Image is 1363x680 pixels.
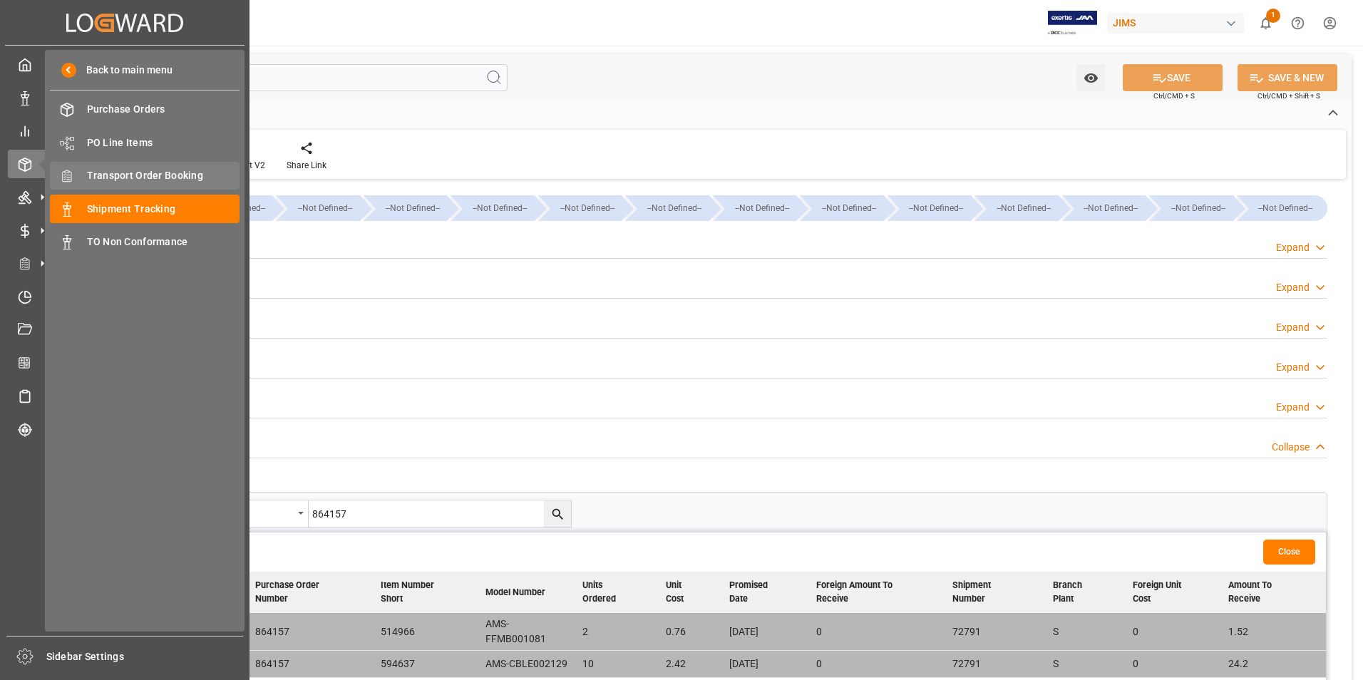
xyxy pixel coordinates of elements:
div: --Not Defined-- [639,195,709,221]
td: 864157 [248,651,374,678]
th: Unit Cost [659,572,722,613]
div: --Not Defined-- [1076,195,1146,221]
th: Item Number Short [374,572,478,613]
td: AMS-FFMB001081 [478,613,576,651]
span: Ctrl/CMD + S [1153,91,1195,101]
button: open menu [202,500,309,527]
td: 10 [575,651,659,678]
th: Foreign Unit Cost [1126,572,1221,613]
th: Amount to Receive [1221,572,1326,613]
div: Share Link [287,159,326,172]
button: SAVE & NEW [1238,64,1337,91]
div: --Not Defined-- [276,195,359,221]
button: Close [1263,540,1315,565]
div: --Not Defined-- [364,195,447,221]
th: Branch Plant [1046,572,1126,613]
td: 72791 [945,651,1046,678]
span: Back to main menu [76,63,173,78]
a: My Cockpit [8,51,242,78]
a: Document Management [8,316,242,344]
div: --Not Defined-- [1149,195,1233,221]
div: --Not Defined-- [713,195,796,221]
span: Purchase Orders [87,102,240,117]
td: [DATE] [722,651,809,678]
div: --Not Defined-- [1163,195,1233,221]
div: --Not Defined-- [800,195,883,221]
td: 0 [1126,651,1221,678]
td: 2 [575,613,659,651]
div: Expand [1276,240,1310,255]
td: 0 [809,613,945,651]
a: Shipment Tracking [50,195,240,222]
div: --Not Defined-- [290,195,359,221]
span: Sidebar Settings [46,649,244,664]
td: AMS-CBLE002129 [478,651,576,678]
input: Search Fields [66,64,508,91]
div: Expand [1276,360,1310,375]
span: Ctrl/CMD + Shift + S [1257,91,1320,101]
th: Purchase Order Number [248,572,374,613]
td: 0 [1126,613,1221,651]
span: PO Line Items [87,135,240,150]
th: Units Ordered [575,572,659,613]
td: 72791 [945,613,1046,651]
div: --Not Defined-- [989,195,1058,221]
div: Collapse [1272,440,1310,455]
th: Foreign Amount to Receive [809,572,945,613]
div: Equals [209,503,293,520]
div: --Not Defined-- [814,195,883,221]
span: TO Non Conformance [87,235,240,249]
div: Expand [1276,320,1310,335]
td: 514966 [374,613,478,651]
td: S [1046,613,1126,651]
a: My Reports [8,117,242,145]
a: Sailing Schedules [8,382,242,410]
td: 864157 [248,613,374,651]
div: --Not Defined-- [625,195,709,221]
th: Shipment Number [945,572,1046,613]
td: [DATE] [722,613,809,651]
div: --Not Defined-- [1251,195,1320,221]
a: Timeslot Management V2 [8,282,242,310]
button: JIMS [1107,9,1250,36]
div: --Not Defined-- [974,195,1058,221]
div: --Not Defined-- [538,195,622,221]
img: Exertis%20JAM%20-%20Email%20Logo.jpg_1722504956.jpg [1048,11,1097,36]
div: --Not Defined-- [451,195,534,221]
a: PO Line Items [50,128,240,156]
a: CO2 Calculator [8,349,242,376]
span: Transport Order Booking [87,168,240,183]
td: 24.2 [1221,651,1326,678]
div: --Not Defined-- [727,195,796,221]
div: --Not Defined-- [465,195,534,221]
div: --Not Defined-- [189,195,272,221]
div: --Not Defined-- [552,195,622,221]
th: Model Number [478,572,576,613]
div: Expand [1276,400,1310,415]
a: TO Non Conformance [50,228,240,256]
div: --Not Defined-- [902,195,971,221]
th: Promised Date [722,572,809,613]
td: 1.52 [1221,613,1326,651]
button: SAVE [1123,64,1223,91]
a: Tracking Shipment [8,415,242,443]
div: --Not Defined-- [1062,195,1146,221]
span: Shipment Tracking [87,202,240,217]
td: 594637 [374,651,478,678]
a: Transport Order Booking [50,162,240,190]
a: Data Management [8,83,242,111]
span: 1 [1266,9,1280,23]
button: open menu [1076,64,1106,91]
button: show 1 new notifications [1250,7,1282,39]
div: --Not Defined-- [1237,195,1327,221]
div: --Not Defined-- [378,195,447,221]
div: JIMS [1107,13,1244,34]
input: Type to search [309,500,571,527]
td: 0 [809,651,945,678]
div: --Not Defined-- [888,195,971,221]
td: S [1046,651,1126,678]
div: Expand [1276,280,1310,295]
button: Help Center [1282,7,1314,39]
td: 0.76 [659,613,722,651]
a: Purchase Orders [50,96,240,123]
